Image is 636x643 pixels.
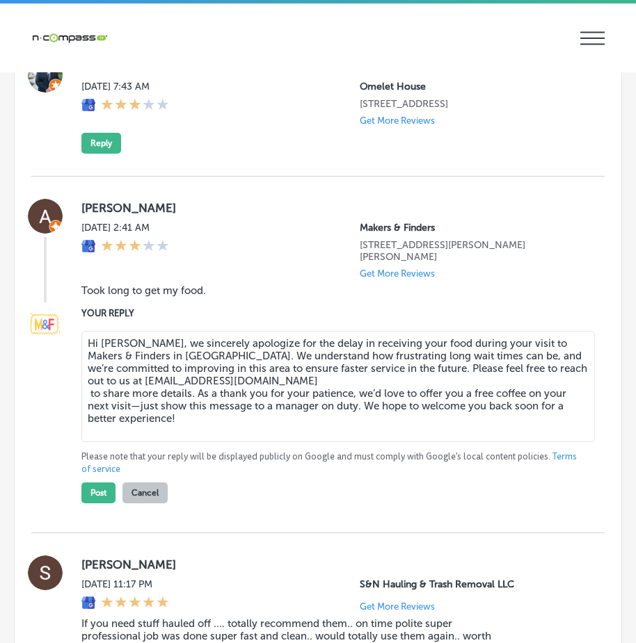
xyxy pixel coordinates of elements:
[101,596,169,611] div: 5 Stars
[81,450,577,475] a: Terms of service
[360,98,582,110] p: 2227 North Rampart Boulevard
[360,601,435,612] p: Get More Reviews
[101,239,169,254] div: 3 Stars
[122,482,168,503] button: Cancel
[81,331,595,442] textarea: Hi [PERSON_NAME], we sincerely apologize for the delay in receiving your food during your visit t...
[81,201,582,215] label: [PERSON_NAME]
[101,98,169,113] div: 3 Stars
[360,239,582,263] p: 75 S Valle Verde Dr #260
[81,284,495,297] blockquote: Took long to get my food.
[81,133,121,154] button: Reply
[81,450,582,475] p: Please note that your reply will be displayed publicly on Google and must comply with Google's lo...
[81,557,582,571] label: [PERSON_NAME]
[81,308,582,318] label: YOUR REPLY
[360,115,435,126] p: Get More Reviews
[81,222,169,234] label: [DATE] 2:41 AM
[360,578,582,590] p: S&N Hauling & Trash Removal LLC
[31,31,108,44] img: 660ab0bf-5cc7-4cb8-ba1c-48b5ae0f18e60NCTV_CLogo_TV_Black_-500x88.png
[360,222,582,234] p: Makers & Finders
[360,81,582,92] p: Omelet House
[81,81,169,92] label: [DATE] 7:43 AM
[81,482,116,503] button: Post
[360,268,435,279] p: Get More Reviews
[28,306,63,341] img: Image
[81,578,169,590] label: [DATE] 11:17 PM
